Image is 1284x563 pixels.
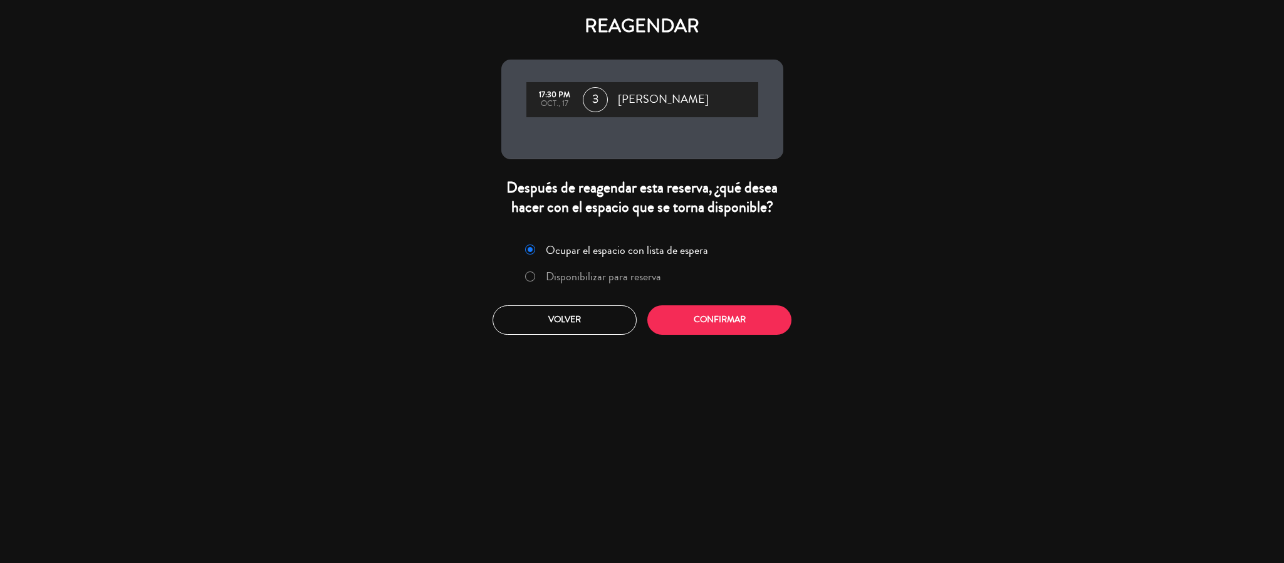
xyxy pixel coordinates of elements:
[618,90,709,109] span: [PERSON_NAME]
[546,245,708,256] label: Ocupar el espacio con lista de espera
[501,178,783,217] div: Después de reagendar esta reserva, ¿qué desea hacer con el espacio que se torna disponible?
[533,91,577,100] div: 17:30 PM
[501,15,783,38] h4: REAGENDAR
[493,305,637,335] button: Volver
[533,100,577,108] div: oct., 17
[583,87,608,112] span: 3
[647,305,791,335] button: Confirmar
[546,271,661,282] label: Disponibilizar para reserva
